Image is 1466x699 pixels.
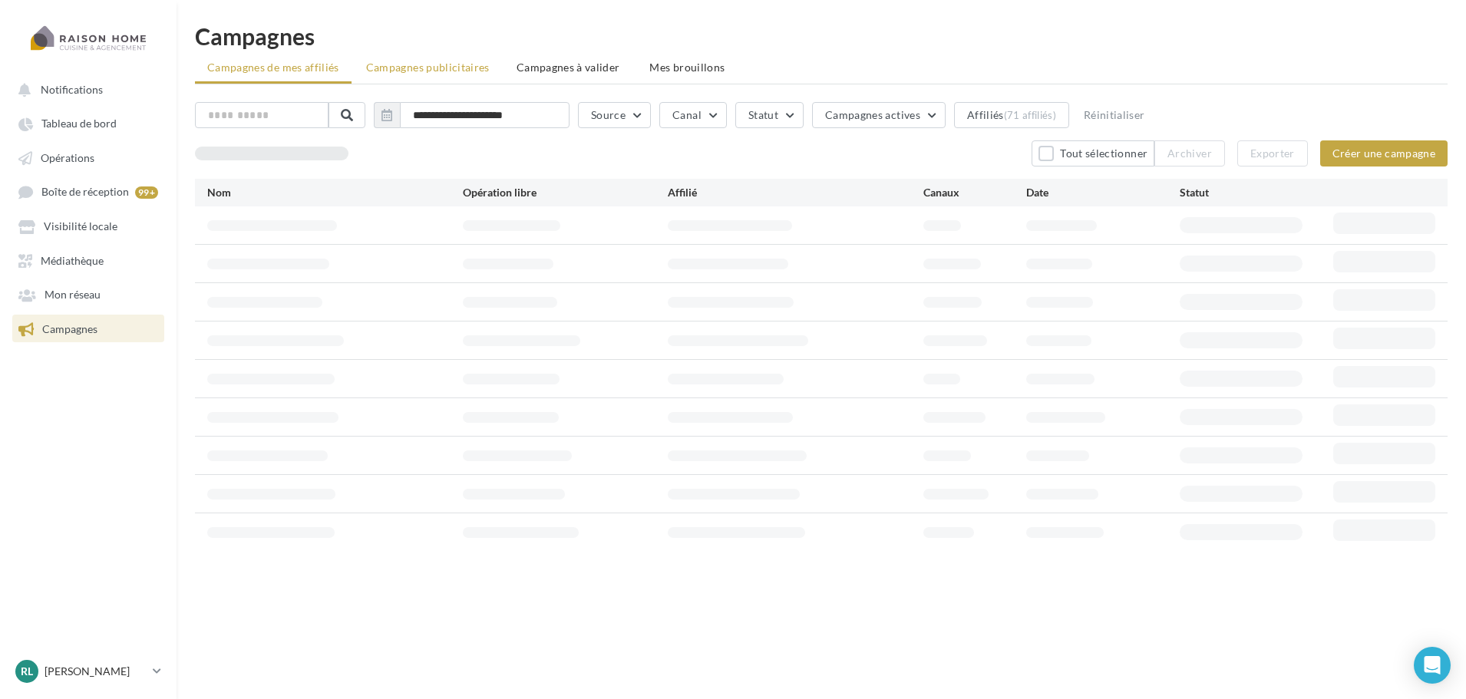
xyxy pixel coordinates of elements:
span: Médiathèque [41,254,104,267]
button: Exporter [1237,140,1308,167]
span: Boîte de réception [41,186,129,199]
a: Opérations [9,143,167,171]
span: Campagnes actives [825,108,920,121]
a: Visibilité locale [9,212,167,239]
div: Date [1026,185,1180,200]
div: Statut [1180,185,1333,200]
span: Campagnes [42,322,97,335]
h1: Campagnes [195,25,1448,48]
a: Campagnes [9,315,167,342]
button: Archiver [1154,140,1225,167]
span: Tableau de bord [41,117,117,130]
span: Campagnes à valider [517,60,620,75]
span: Mon réseau [45,289,101,302]
button: Affiliés(71 affiliés) [954,102,1069,128]
a: Boîte de réception 99+ [9,177,167,206]
a: Médiathèque [9,246,167,274]
div: Canaux [923,185,1025,200]
div: (71 affiliés) [1004,109,1056,121]
span: Notifications [41,83,103,96]
span: Visibilité locale [44,220,117,233]
a: Mon réseau [9,280,167,308]
span: RL [21,664,33,679]
button: Statut [735,102,804,128]
button: Tout sélectionner [1032,140,1154,167]
div: Opération libre [463,185,668,200]
button: Réinitialiser [1078,106,1151,124]
span: Mes brouillons [649,61,725,74]
button: Canal [659,102,727,128]
p: [PERSON_NAME] [45,664,147,679]
a: Tableau de bord [9,109,167,137]
div: 99+ [135,186,158,199]
button: Créer une campagne [1320,140,1448,167]
span: Campagnes publicitaires [366,61,490,74]
a: RL [PERSON_NAME] [12,657,164,686]
button: Campagnes actives [812,102,946,128]
div: Affilié [668,185,923,200]
button: Source [578,102,651,128]
span: Opérations [41,151,94,164]
div: Nom [207,185,463,200]
button: Notifications [9,75,161,103]
div: Open Intercom Messenger [1414,647,1451,684]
